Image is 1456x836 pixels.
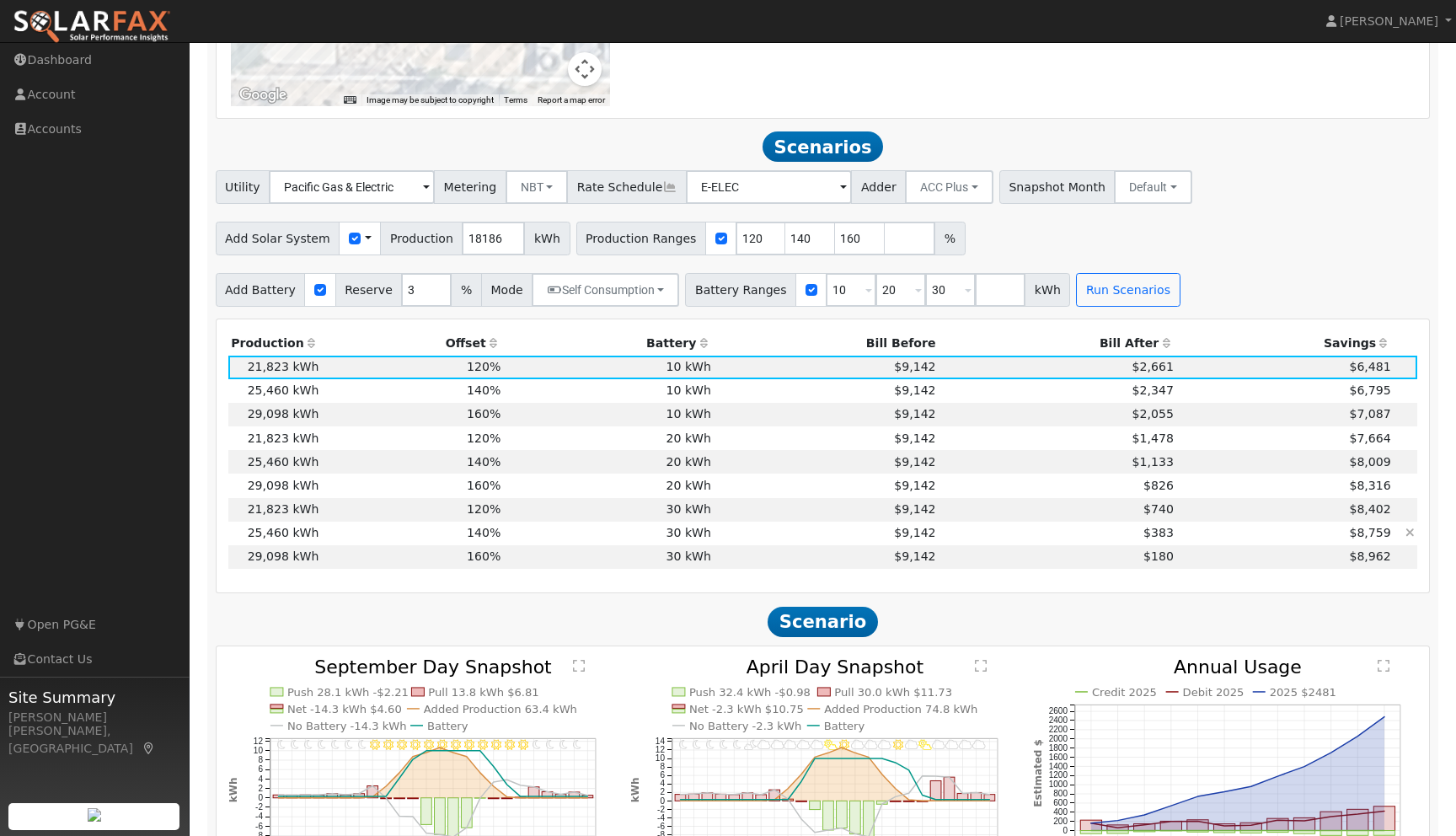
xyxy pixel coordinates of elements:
[357,792,361,796] circle: onclick=""
[506,778,509,781] circle: onclick=""
[1049,761,1068,770] text: 1400
[661,787,666,796] text: 2
[492,785,495,788] circle: onclick=""
[467,455,500,469] span: 140%
[452,751,455,754] circle: onclick=""
[840,739,850,749] i: 12PM - MostlyClear
[1049,743,1068,753] text: 1800
[354,794,365,798] rect: onclick=""
[276,793,280,796] circle: onclick=""
[384,795,388,798] circle: onclick=""
[976,659,988,673] text: 
[254,746,264,755] text: 10
[825,703,978,715] text: Added Production 74.8 kWh
[506,795,509,798] circle: onclick=""
[747,791,750,795] circle: onclick=""
[685,273,796,307] span: Battery Ranges
[715,794,726,801] rect: onclick=""
[1132,455,1174,469] span: $1,133
[1049,725,1068,734] text: 2200
[894,502,935,516] span: $9,142
[235,84,291,106] img: Google
[706,739,715,749] i: 2AM - MostlyClear
[865,739,879,749] i: 2PM - Cloudy
[787,787,790,790] circle: onclick=""
[1383,715,1386,718] circle: onclick=""
[228,426,322,450] td: 21,823 kWh
[532,273,679,307] button: Self Consumption
[1049,734,1068,743] text: 2000
[768,607,878,637] span: Scenario
[478,739,488,749] i: 3PM - Clear
[290,793,293,796] circle: onclick=""
[1049,706,1068,715] text: 2600
[287,686,409,699] text: Push 28.1 kWh -$2.21
[559,792,563,796] circle: onclick=""
[327,794,338,798] rect: onclick=""
[345,739,353,749] i: 5AM - Clear
[216,170,270,204] span: Utility
[254,737,264,746] text: 12
[1349,407,1390,421] span: $7,087
[894,455,935,469] span: $9,142
[1349,502,1390,516] span: $8,402
[1049,780,1068,789] text: 1000
[216,273,306,307] span: Add Battery
[1143,526,1174,539] span: $383
[576,222,706,255] span: Production Ranges
[411,758,415,761] circle: onclick=""
[228,403,322,426] td: 29,098 kWh
[569,792,580,798] rect: onclick=""
[733,793,736,796] circle: onclick=""
[467,502,500,516] span: 120%
[1025,273,1070,307] span: kWh
[317,793,320,796] circle: onclick=""
[656,745,666,754] text: 12
[273,795,284,797] rect: onclick=""
[811,739,825,749] i: 10AM - MostlyCloudy
[1092,686,1157,699] text: Credit 2025
[8,722,180,758] div: [PERSON_NAME], [GEOGRAPHIC_DATA]
[465,755,468,758] circle: onclick=""
[492,780,495,784] circle: onclick=""
[1132,407,1174,421] span: $2,055
[568,52,602,86] button: Map camera controls
[919,739,933,749] i: 6PM - PartlyCloudy
[228,522,322,545] td: 25,460 kWh
[907,769,911,772] circle: onclick=""
[1378,659,1389,673] text: 
[825,739,838,749] i: 11AM - PartlyCloudy
[1357,734,1360,737] circle: onclick=""
[228,474,322,497] td: 29,098 kWh
[451,273,481,307] span: %
[314,656,552,678] text: September Day Snapshot
[999,170,1116,204] span: Snapshot Month
[1349,360,1390,373] span: $6,481
[276,795,280,798] circle: onclick=""
[1076,273,1180,307] button: Run Scenarios
[504,356,715,379] td: 10 kWh
[335,273,403,307] span: Reserve
[344,94,356,106] button: Keyboard shortcuts
[629,777,641,802] text: kWh
[906,739,919,749] i: 5PM - MostlyCloudy
[894,761,897,764] circle: onclick=""
[852,739,865,749] i: 1PM - Cloudy
[1049,770,1068,780] text: 1200
[934,774,938,778] circle: onclick=""
[357,795,361,798] circle: onclick=""
[344,795,347,798] circle: onclick=""
[290,795,293,798] circle: onclick=""
[504,450,715,474] td: 20 kWh
[867,757,870,760] circle: onclick=""
[88,808,101,822] img: retrieve
[504,545,715,569] td: 30 kWh
[960,739,973,749] i: 9PM - MostlyCloudy
[679,739,688,749] i: 12AM - MostlyClear
[720,792,723,796] circle: onclick=""
[893,739,903,749] i: 4PM - MostlyClear
[1223,790,1226,793] circle: onclick=""
[1174,656,1302,678] text: Annual Usage
[688,794,699,801] rect: onclick=""
[258,784,263,793] text: 2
